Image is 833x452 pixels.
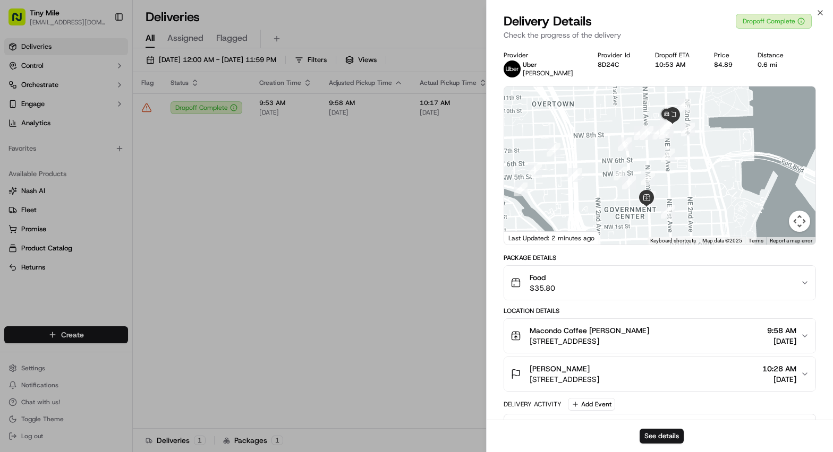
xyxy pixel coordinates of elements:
[48,114,146,122] div: We're available if you need us!
[504,30,816,40] p: Check the progress of the delivery
[504,357,815,391] button: [PERSON_NAME][STREET_ADDRESS]10:28 AM[DATE]
[650,237,696,245] button: Keyboard shortcuts
[568,168,582,182] div: 6
[21,195,30,204] img: 1736555255976-a54dd68f-1ca7-489b-9aae-adbdc363a1c4
[640,126,653,140] div: 18
[523,69,573,77] span: [PERSON_NAME]
[762,374,796,385] span: [DATE]
[530,325,649,336] span: Macondo Coffee [PERSON_NAME]
[11,156,28,173] img: Regen Pajulas
[514,182,528,196] div: 3
[598,51,638,59] div: Provider Id
[758,51,792,59] div: Distance
[618,137,632,151] div: 12
[86,234,175,254] a: 💻API Documentation
[767,325,796,336] span: 9:58 AM
[143,195,147,203] span: •
[642,191,656,205] div: 8
[504,266,815,300] button: Food$35.80
[523,60,573,69] p: Uber
[530,272,555,283] span: Food
[507,231,542,245] img: Google
[504,307,816,315] div: Location Details
[11,44,193,61] p: Welcome 👋
[21,167,30,175] img: 1736555255976-a54dd68f-1ca7-489b-9aae-adbdc363a1c4
[659,125,673,139] div: 19
[789,211,810,232] button: Map camera controls
[75,264,129,273] a: Powered byPylon
[6,234,86,254] a: 📗Knowledge Base
[758,60,792,69] div: 0.6 mi
[661,149,675,162] div: 1
[504,231,599,245] div: Last Updated: 2 minutes ago
[530,363,590,374] span: [PERSON_NAME]
[530,283,555,293] span: $35.80
[33,166,78,175] span: Regen Pajulas
[11,140,71,148] div: Past conversations
[681,123,695,136] div: 16
[11,12,32,33] img: Nash
[661,205,675,219] div: 9
[660,120,674,134] div: 22
[655,51,698,59] div: Dropoff ETA
[165,137,193,150] button: See all
[767,336,796,346] span: [DATE]
[762,363,796,374] span: 10:28 AM
[528,163,542,177] div: 4
[33,195,141,203] span: [PERSON_NAME] [PERSON_NAME]
[100,239,171,249] span: API Documentation
[568,398,615,411] button: Add Event
[677,99,691,112] div: 15
[504,13,592,30] span: Delivery Details
[504,400,562,408] div: Delivery Activity
[547,143,560,157] div: 5
[530,374,599,385] span: [STREET_ADDRESS]
[749,238,763,244] a: Terms (opens in new tab)
[714,60,741,69] div: $4.89
[11,240,19,248] div: 📗
[504,319,815,353] button: Macondo Coffee [PERSON_NAME][STREET_ADDRESS]9:58 AM[DATE]
[80,166,83,175] span: •
[507,231,542,245] a: Open this area in Google Maps (opens a new window)
[640,429,684,444] button: See details
[21,239,81,249] span: Knowledge Base
[22,103,41,122] img: 1727276513143-84d647e1-66c0-4f92-a045-3c9f9f5dfd92
[11,103,30,122] img: 1736555255976-a54dd68f-1ca7-489b-9aae-adbdc363a1c4
[504,51,581,59] div: Provider
[641,171,655,185] div: 2
[504,60,521,77] img: uber-new-logo.jpeg
[28,70,191,81] input: Got a question? Start typing here...
[655,60,698,69] div: 10:53 AM
[90,240,98,248] div: 💻
[714,51,741,59] div: Price
[634,126,648,140] div: 17
[181,106,193,119] button: Start new chat
[736,14,812,29] button: Dropoff Complete
[622,176,636,189] div: 11
[530,336,649,346] span: [STREET_ADDRESS]
[770,238,812,244] a: Report a map error
[149,195,171,203] span: [DATE]
[614,167,627,180] div: 7
[504,254,816,262] div: Package Details
[652,126,666,140] div: 13
[48,103,174,114] div: Start new chat
[86,166,107,175] span: [DATE]
[598,60,619,69] button: 8D24C
[106,265,129,273] span: Pylon
[11,185,28,202] img: Dianne Alexi Soriano
[702,238,742,244] span: Map data ©2025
